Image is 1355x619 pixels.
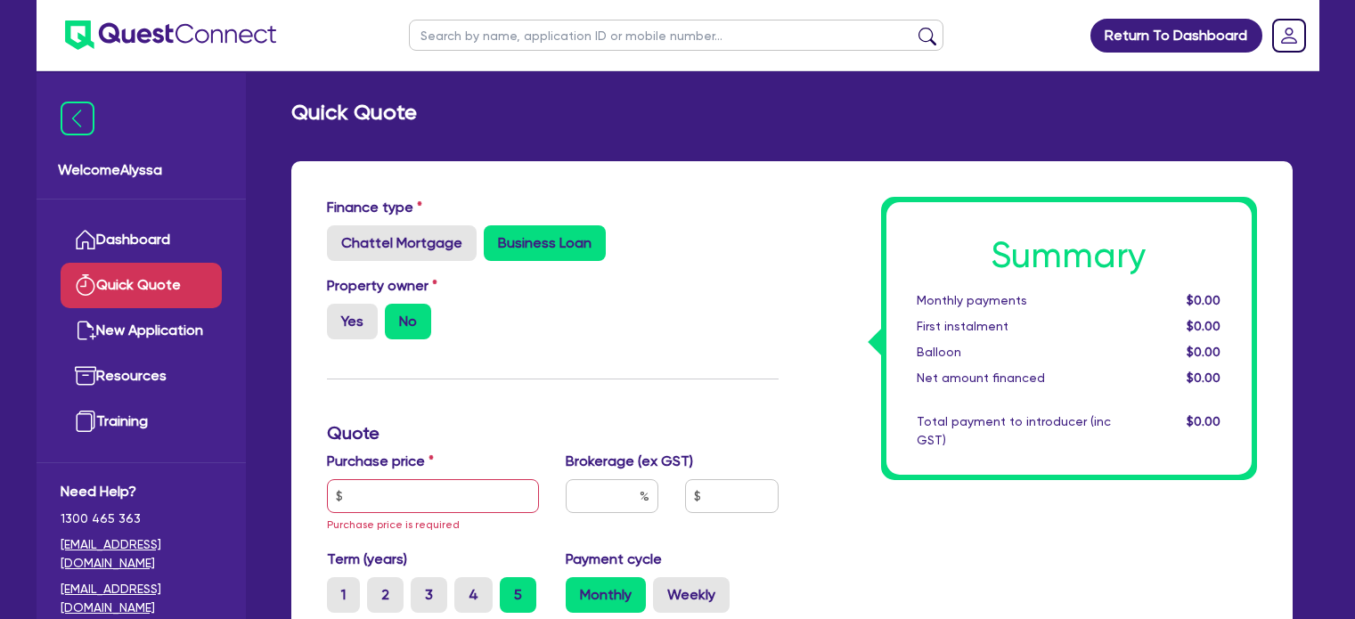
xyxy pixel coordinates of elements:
[903,317,1124,336] div: First instalment
[1187,371,1220,385] span: $0.00
[411,577,447,613] label: 3
[566,577,646,613] label: Monthly
[65,20,276,50] img: quest-connect-logo-blue
[1187,293,1220,307] span: $0.00
[566,549,662,570] label: Payment cycle
[903,291,1124,310] div: Monthly payments
[327,225,477,261] label: Chattel Mortgage
[61,580,222,617] a: [EMAIL_ADDRESS][DOMAIN_NAME]
[1187,414,1220,428] span: $0.00
[61,509,222,528] span: 1300 465 363
[58,159,224,181] span: Welcome Alyssa
[61,217,222,263] a: Dashboard
[1187,319,1220,333] span: $0.00
[327,549,407,570] label: Term (years)
[454,577,493,613] label: 4
[75,320,96,341] img: new-application
[327,197,422,218] label: Finance type
[61,481,222,502] span: Need Help?
[917,234,1221,277] h1: Summary
[291,100,417,126] h2: Quick Quote
[75,274,96,296] img: quick-quote
[327,451,434,472] label: Purchase price
[367,577,404,613] label: 2
[327,518,460,531] span: Purchase price is required
[653,577,730,613] label: Weekly
[566,451,693,472] label: Brokerage (ex GST)
[327,577,360,613] label: 1
[327,304,378,339] label: Yes
[61,399,222,444] a: Training
[1187,345,1220,359] span: $0.00
[409,20,943,51] input: Search by name, application ID or mobile number...
[903,412,1124,450] div: Total payment to introducer (inc GST)
[61,354,222,399] a: Resources
[327,422,779,444] h3: Quote
[500,577,536,613] label: 5
[61,102,94,135] img: icon-menu-close
[903,343,1124,362] div: Balloon
[75,365,96,387] img: resources
[61,308,222,354] a: New Application
[903,369,1124,387] div: Net amount financed
[385,304,431,339] label: No
[1090,19,1262,53] a: Return To Dashboard
[1266,12,1312,59] a: Dropdown toggle
[61,263,222,308] a: Quick Quote
[484,225,606,261] label: Business Loan
[61,535,222,573] a: [EMAIL_ADDRESS][DOMAIN_NAME]
[75,411,96,432] img: training
[327,275,437,297] label: Property owner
